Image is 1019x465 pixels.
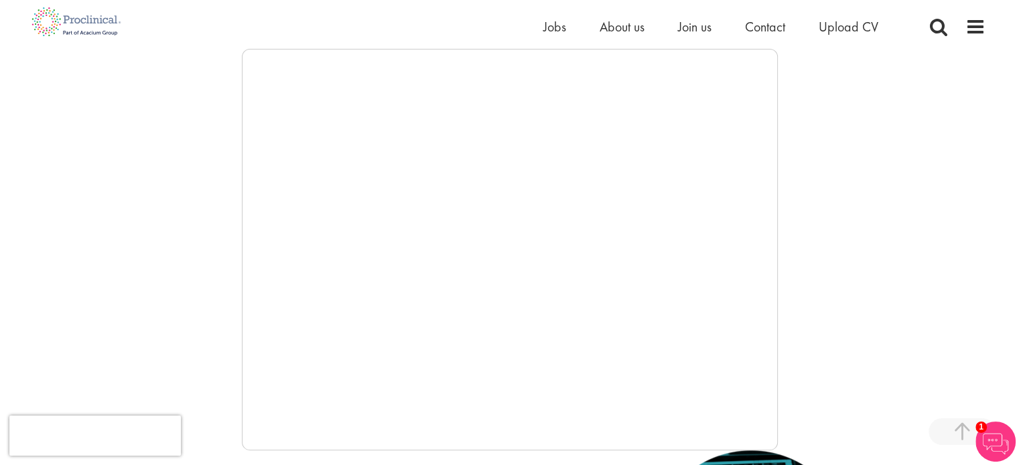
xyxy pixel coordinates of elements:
[678,18,711,35] a: Join us
[543,18,566,35] a: Jobs
[9,415,181,456] iframe: reCAPTCHA
[600,18,644,35] a: About us
[819,18,878,35] a: Upload CV
[745,18,785,35] a: Contact
[975,422,1016,462] img: Chatbot
[975,422,987,433] span: 1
